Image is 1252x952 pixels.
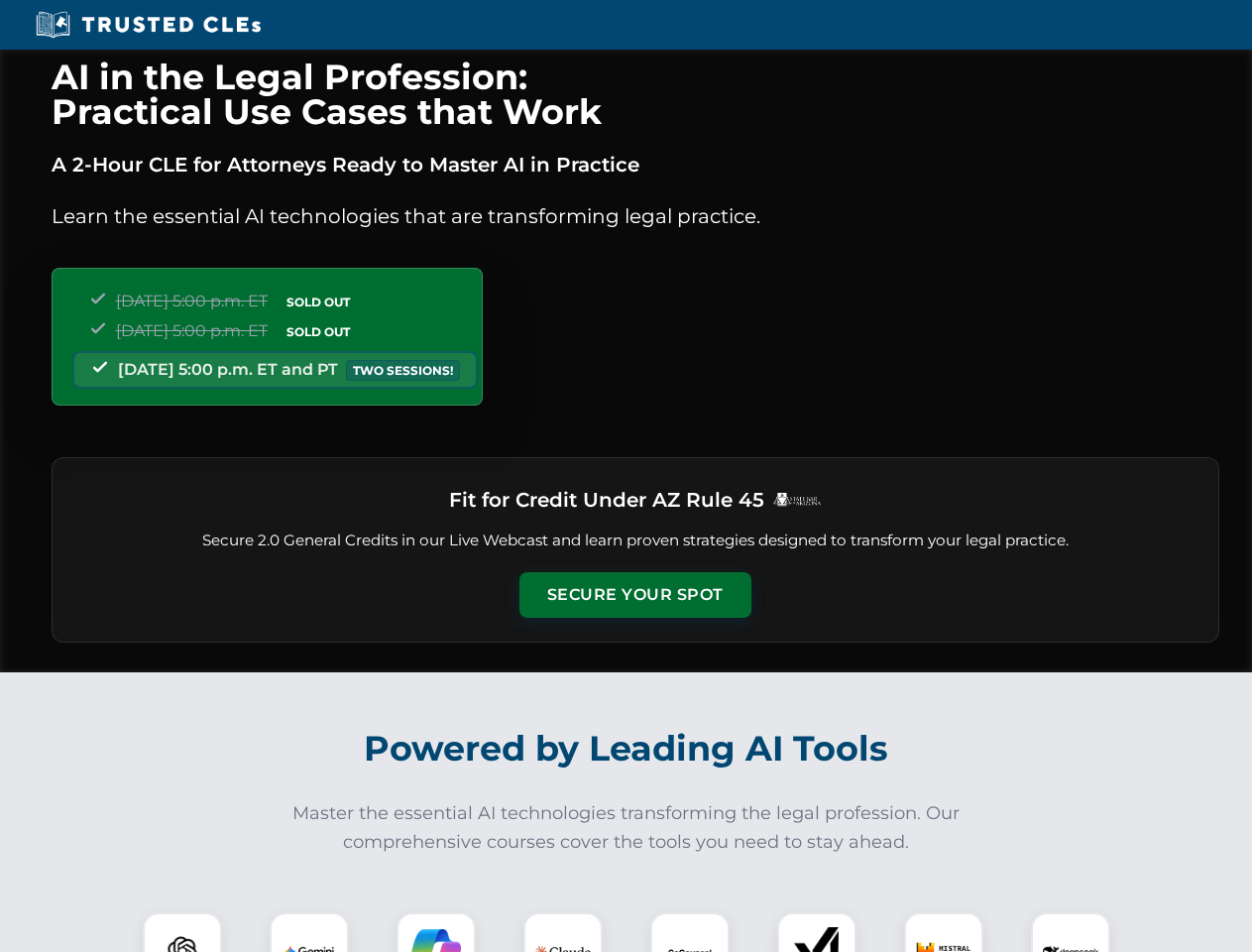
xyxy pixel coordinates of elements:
[116,292,268,310] span: [DATE] 5:00 p.m. ET
[52,59,1219,129] h1: AI in the Legal Profession: Practical Use Cases that Work
[52,200,1219,232] p: Learn the essential AI technologies that are transforming legal practice.
[280,321,357,342] span: SOLD OUT
[52,149,1219,180] p: A 2-Hour CLE for Attorneys Ready to Master AI in Practice
[280,292,357,312] span: SOLD OUT
[519,572,751,618] button: Secure Your Spot
[772,492,822,507] img: Logo
[30,10,267,40] img: Trusted CLEs
[77,714,1176,783] h2: Powered by Leading AI Tools
[449,482,764,518] h3: Fit for Credit Under AZ Rule 45
[280,799,973,857] p: Master the essential AI technologies transforming the legal profession. Our comprehensive courses...
[116,321,268,340] span: [DATE] 5:00 p.m. ET
[76,530,1195,552] p: Secure 2.0 General Credits in our Live Webcast and learn proven strategies designed to transform ...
